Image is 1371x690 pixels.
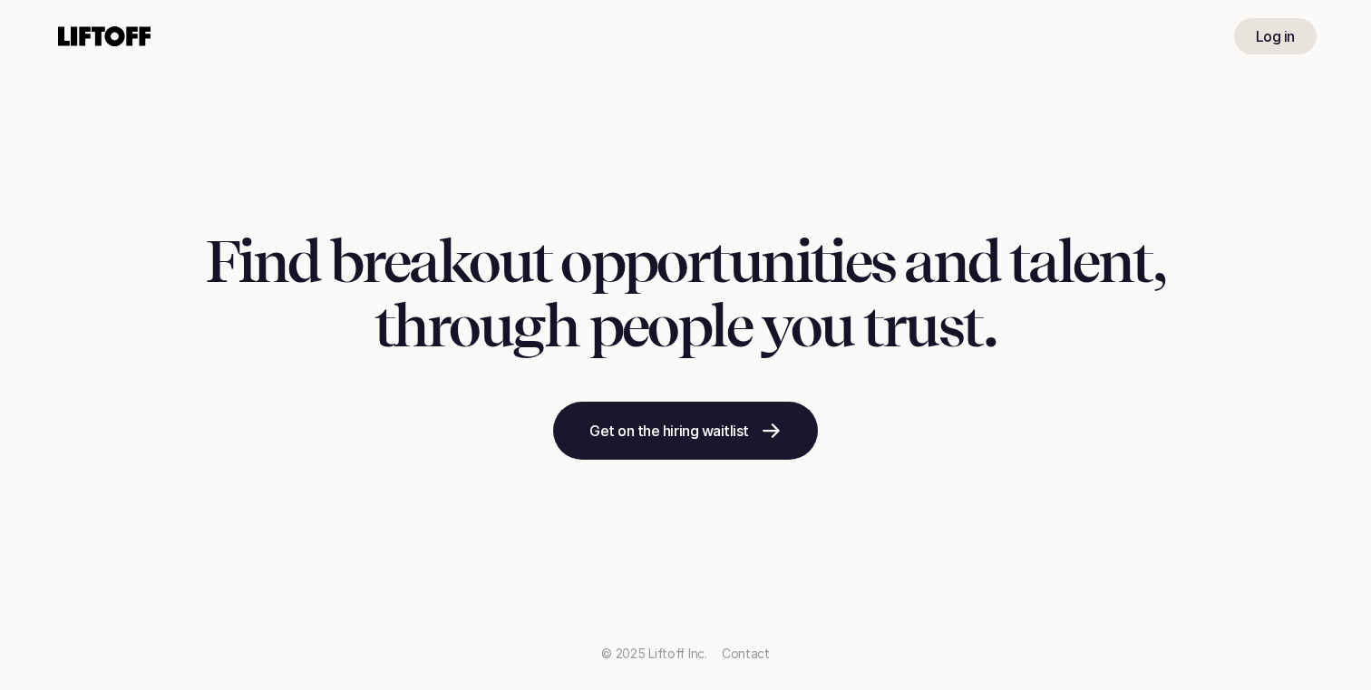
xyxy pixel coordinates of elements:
p: Get on the hiring waitlist [589,420,749,442]
p: © 2025 Liftoff Inc. [601,645,707,664]
p: Log in [1256,25,1295,47]
a: Log in [1234,18,1317,54]
a: Contact [722,646,770,661]
a: Get on the hiring waitlist [553,402,818,460]
h1: Find breakout opportunities and talent, through people you trust. [206,230,1165,358]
